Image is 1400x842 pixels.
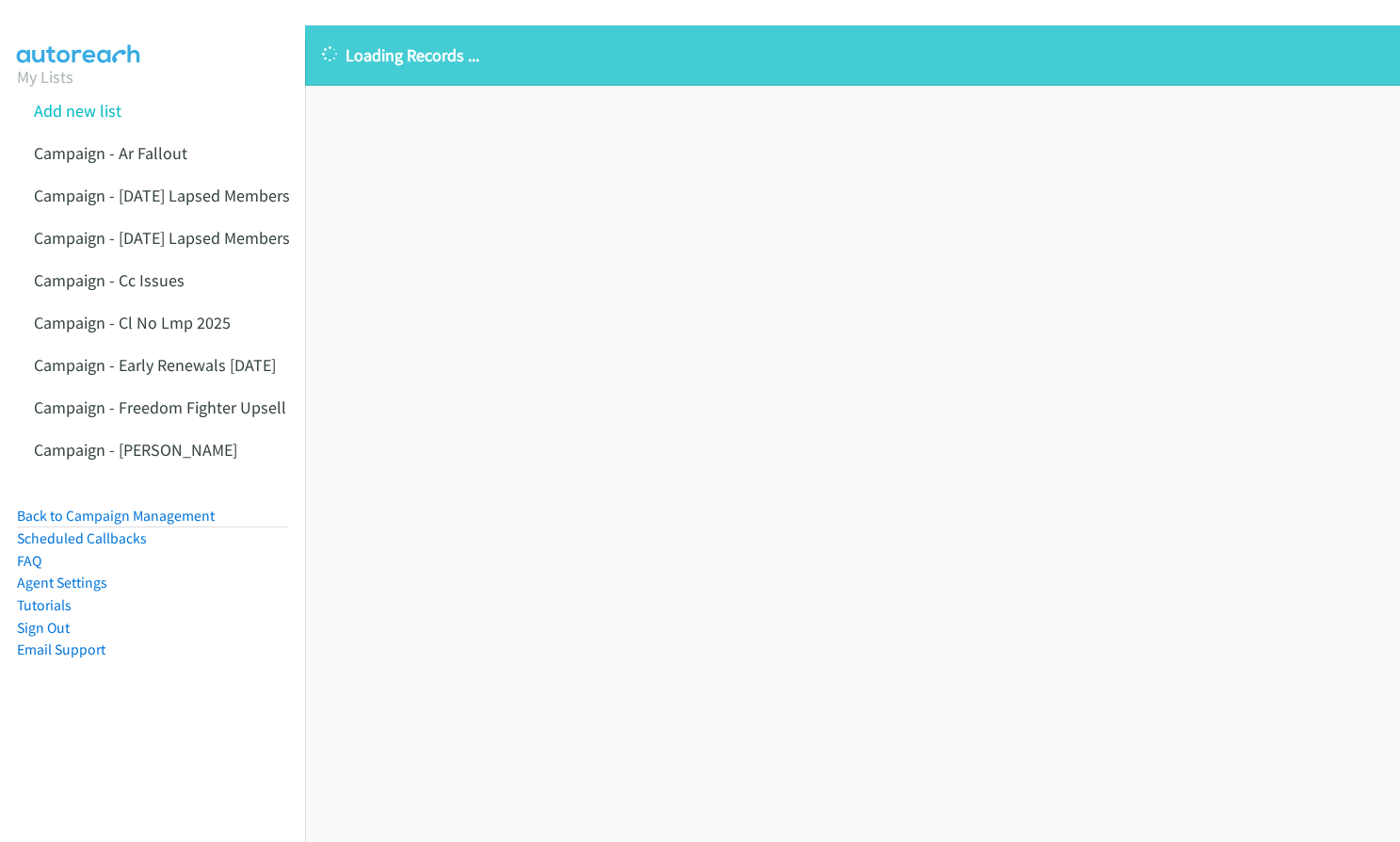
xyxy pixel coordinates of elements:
a: My Lists [17,66,73,88]
a: Campaign - Cl No Lmp 2025 [34,312,231,333]
a: Campaign - [PERSON_NAME] [34,439,237,461]
a: Campaign - [DATE] Lapsed Members [34,227,290,249]
p: Loading Records ... [322,42,1383,68]
a: FAQ [17,552,41,570]
a: Back to Campaign Management [17,507,215,525]
a: Tutorials [17,596,72,614]
a: Scheduled Callbacks [17,529,147,547]
a: Sign Out [17,619,70,637]
a: Email Support [17,640,105,658]
a: Campaign - Freedom Fighter Upsell [34,397,286,418]
a: Add new list [34,100,121,121]
a: Agent Settings [17,574,107,591]
a: Campaign - Ar Fallout [34,142,187,164]
a: Campaign - Early Renewals [DATE] [34,354,276,376]
a: Campaign - Cc Issues [34,269,185,291]
a: Campaign - [DATE] Lapsed Members [34,185,290,206]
